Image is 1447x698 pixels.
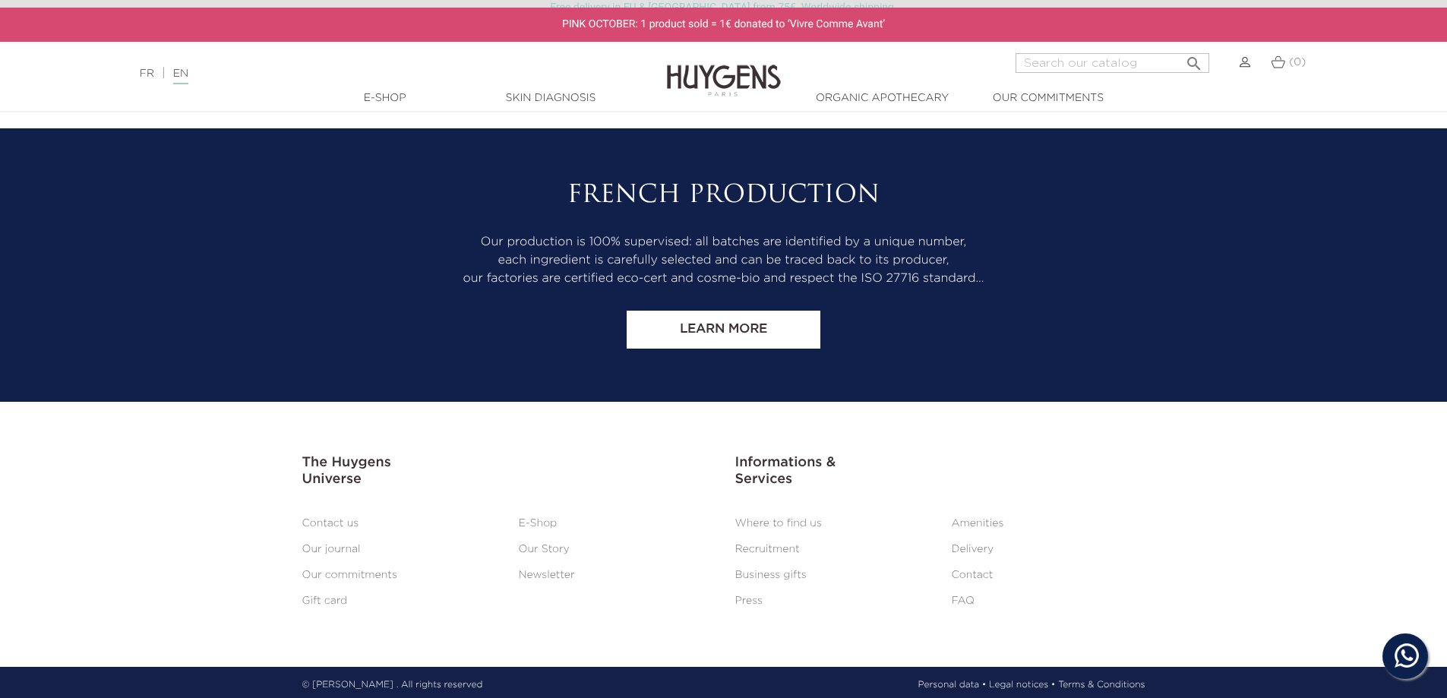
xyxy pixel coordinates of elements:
[952,544,994,554] a: Delivery
[302,270,1145,288] p: our factories are certified eco-cert and cosme-bio and respect the ISO 27716 standard…
[309,90,461,106] a: E-Shop
[918,678,987,692] a: Personal data •
[735,518,822,529] a: Where to find us
[302,518,359,529] a: Contact us
[952,570,994,580] a: Contact
[807,90,959,106] a: Organic Apothecary
[735,455,1145,488] h3: Informations & Services
[519,518,558,529] a: E-Shop
[475,90,627,106] a: Skin Diagnosis
[1058,678,1145,692] a: Terms & Conditions
[302,182,1145,210] h2: French production
[302,233,1145,251] p: Our production is 100% supervised: all batches are identified by a unique number,
[952,518,1004,529] a: Amenities
[1016,53,1209,73] input: Search
[1180,49,1208,69] button: 
[302,570,397,580] a: Our commitments
[735,595,763,606] a: Press
[132,65,592,83] div: |
[972,90,1124,106] a: Our commitments
[735,570,807,580] a: Business gifts
[302,678,483,692] p: © [PERSON_NAME] . All rights reserved
[302,595,348,606] a: Gift card
[173,68,188,84] a: EN
[989,678,1055,692] a: Legal notices •
[302,544,361,554] a: Our journal
[667,40,781,99] img: Huygens
[302,455,712,488] h3: The Huygens Universe
[627,311,820,349] a: Learn more
[519,544,570,554] a: Our Story
[1185,50,1203,68] i: 
[302,251,1145,270] p: each ingredient is carefully selected and can be traced back to its producer,
[952,595,975,606] a: FAQ
[140,68,154,79] a: FR
[735,544,800,554] a: Recruitment
[519,570,575,580] a: Newsletter
[1289,57,1306,68] span: (0)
